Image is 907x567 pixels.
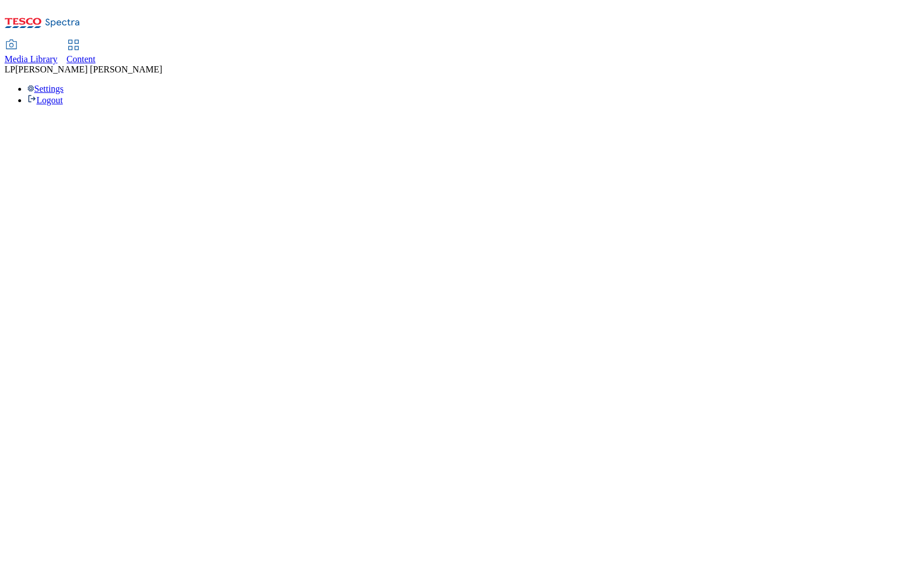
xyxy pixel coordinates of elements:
[5,40,58,64] a: Media Library
[67,54,96,64] span: Content
[27,95,63,105] a: Logout
[5,54,58,64] span: Media Library
[67,40,96,64] a: Content
[5,64,15,74] span: LP
[15,64,162,74] span: [PERSON_NAME] [PERSON_NAME]
[27,84,64,94] a: Settings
